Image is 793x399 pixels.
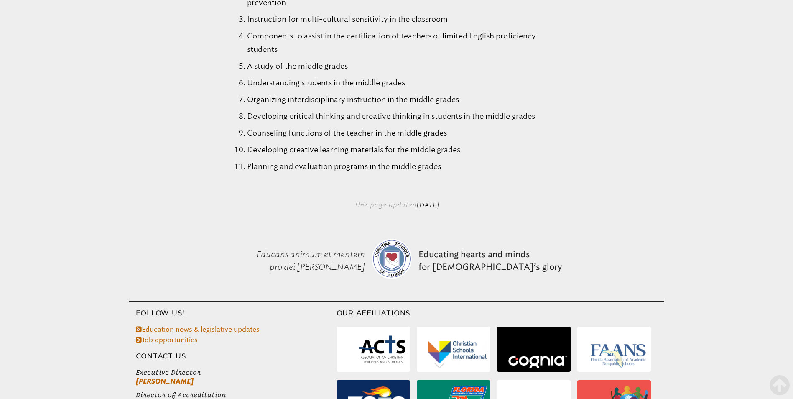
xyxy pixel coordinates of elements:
li: Developing critical thinking and creative thinking in students in the middle grades [247,110,563,123]
a: [PERSON_NAME] [136,377,194,385]
li: Instruction for multi-cultural sensitivity in the classroom [247,13,563,26]
h3: Follow Us! [129,308,337,318]
img: Florida Association of Academic Nonpublic Schools [589,343,648,368]
li: Organizing interdisciplinary instruction in the middle grades [247,93,563,106]
img: csf-logo-web-colors.png [372,239,412,279]
img: Cognia [508,356,567,369]
span: [DATE] [416,201,439,209]
li: Counseling functions of the teacher in the middle grades [247,126,563,140]
li: A study of the middle grades [247,59,563,73]
h3: Our Affiliations [337,308,664,318]
img: Christian Schools International [428,341,487,368]
li: Components to assist in the certification of teachers of limited English proficiency students [247,29,563,56]
li: Understanding students in the middle grades [247,76,563,90]
li: Planning and evaluation programs in the middle grades [247,160,563,173]
span: Executive Director [136,368,337,377]
img: Association of Christian Teachers & Schools [358,332,406,368]
p: Educating hearts and minds for [DEMOGRAPHIC_DATA]’s glory [415,227,566,294]
a: Job opportunities [136,336,198,344]
a: Education news & legislative updates [136,325,260,333]
p: This page updated [309,193,484,214]
li: Developing creative learning materials for the middle grades [247,143,563,156]
h3: Contact Us [129,351,337,361]
p: Educans animum et mentem pro dei [PERSON_NAME] [228,227,368,294]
